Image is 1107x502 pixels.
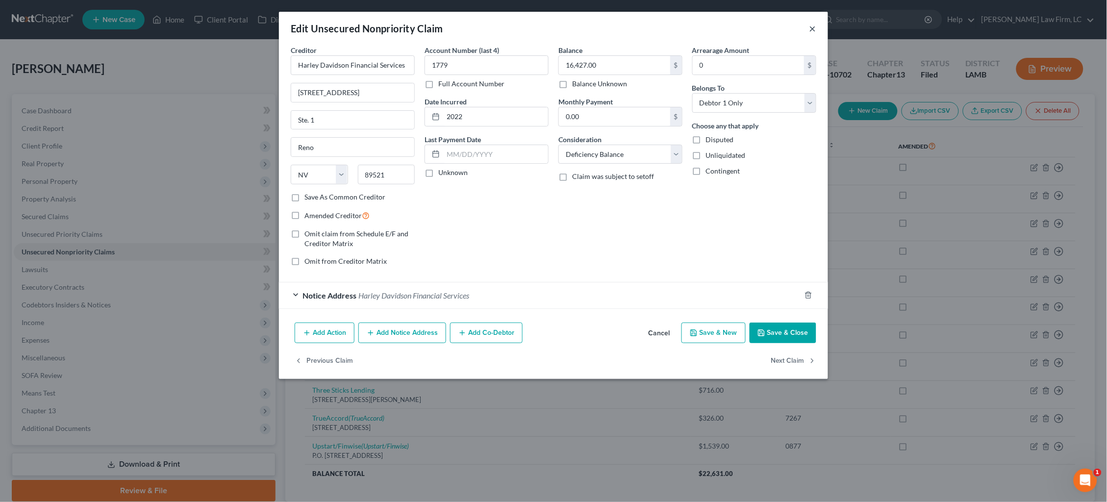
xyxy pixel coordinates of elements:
[640,324,678,343] button: Cancel
[302,291,356,300] span: Notice Address
[304,229,408,248] span: Omit claim from Schedule E/F and Creditor Matrix
[291,55,415,75] input: Search creditor by name...
[291,22,443,35] div: Edit Unsecured Nonpriority Claim
[706,135,734,144] span: Disputed
[558,97,613,107] label: Monthly Payment
[425,45,499,55] label: Account Number (last 4)
[558,45,582,55] label: Balance
[692,121,759,131] label: Choose any that apply
[558,134,602,145] label: Consideration
[443,145,548,164] input: MM/DD/YYYY
[425,55,549,75] input: XXXX
[750,323,816,343] button: Save & Close
[692,84,725,92] span: Belongs To
[438,79,504,89] label: Full Account Number
[450,323,523,343] button: Add Co-Debtor
[438,168,468,177] label: Unknown
[670,56,682,75] div: $
[425,134,481,145] label: Last Payment Date
[572,79,627,89] label: Balance Unknown
[304,257,387,265] span: Omit from Creditor Matrix
[295,323,354,343] button: Add Action
[809,23,816,34] button: ×
[358,323,446,343] button: Add Notice Address
[291,138,414,156] input: Enter city...
[291,83,414,102] input: Enter address...
[425,97,467,107] label: Date Incurred
[304,211,362,220] span: Amended Creditor
[358,165,415,184] input: Enter zip...
[1094,469,1102,477] span: 1
[559,107,670,126] input: 0.00
[692,45,750,55] label: Arrearage Amount
[358,291,469,300] span: Harley Davidson Financial Services
[572,172,654,180] span: Claim was subject to setoff
[291,111,414,129] input: Apt, Suite, etc...
[670,107,682,126] div: $
[706,151,746,159] span: Unliquidated
[559,56,670,75] input: 0.00
[304,192,385,202] label: Save As Common Creditor
[291,46,317,54] span: Creditor
[295,351,353,372] button: Previous Claim
[804,56,816,75] div: $
[706,167,740,175] span: Contingent
[681,323,746,343] button: Save & New
[443,107,548,126] input: MM/DD/YYYY
[1074,469,1097,492] iframe: Intercom live chat
[693,56,804,75] input: 0.00
[771,351,816,372] button: Next Claim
